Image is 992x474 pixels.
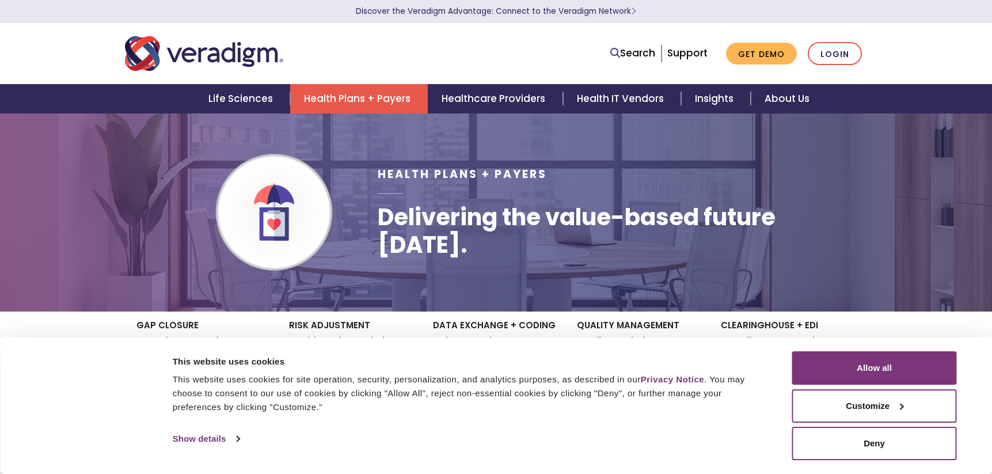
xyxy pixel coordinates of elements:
a: Life Sciences [195,84,290,113]
a: Support [667,46,708,60]
a: Login [808,42,862,66]
h1: Delivering the value-based future [DATE]. [378,203,867,259]
a: eChart Courier [433,335,501,347]
a: Healthcare Providers [428,84,562,113]
button: Customize [792,389,957,423]
a: Show details [173,430,240,448]
span: Learn More [631,6,636,17]
a: Gap Closure Services [136,335,235,347]
a: Quality Analytics [577,335,656,347]
a: Get Demo [726,43,797,65]
div: This website uses cookies [173,355,766,369]
div: This website uses cookies for site operation, security, personalization, and analytics purposes, ... [173,373,766,414]
a: Discover the Veradigm Advantage: Connect to the Veradigm NetworkLearn More [356,6,636,17]
img: Veradigm logo [125,35,283,73]
a: Health Equity Analytics [289,335,396,347]
a: Privacy Notice [641,374,704,384]
a: Veradigm Payerpath [721,335,818,347]
span: Health Plans + Payers [378,166,547,182]
a: Health IT Vendors [563,84,681,113]
a: Insights [681,84,751,113]
button: Deny [792,427,957,460]
button: Allow all [792,351,957,385]
a: About Us [751,84,823,113]
a: Search [610,45,655,61]
a: Health Plans + Payers [290,84,428,113]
